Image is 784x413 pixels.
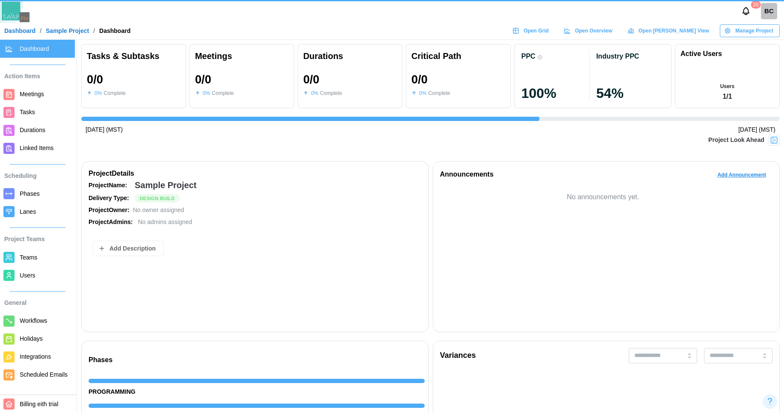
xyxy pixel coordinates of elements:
span: Dashboard [20,45,49,52]
a: Billing check [761,3,777,19]
div: 0 % [203,89,210,97]
span: Add Description [109,241,156,256]
div: Meetings [195,50,289,63]
div: Variances [440,350,476,362]
button: Add Announcement [711,168,772,181]
a: Open Grid [508,24,555,37]
div: Complete [104,89,125,97]
div: Project Name: [89,181,131,190]
span: Open [PERSON_NAME] View [639,25,709,37]
span: Design Build [140,195,175,202]
div: Project Details [89,168,421,179]
a: Open [PERSON_NAME] View [623,24,716,37]
div: No owner assigned [133,206,184,215]
div: Complete [428,89,450,97]
div: Dashboard [99,28,130,34]
div: Durations [303,50,397,63]
div: / [93,28,95,34]
span: Workflows [20,317,47,324]
div: [DATE] (MST) [86,125,123,135]
div: 0 / 0 [195,73,211,86]
div: 0 / 0 [411,73,428,86]
span: Open Grid [524,25,549,37]
div: / [40,28,41,34]
div: Sample Project [135,179,197,192]
div: 0 % [95,89,102,97]
div: 0 / 0 [87,73,103,86]
span: Lanes [20,208,36,215]
div: 0 % [311,89,318,97]
span: Open Overview [575,25,612,37]
span: Holidays [20,335,43,342]
a: Open Overview [559,24,619,37]
div: 0 / 0 [303,73,320,86]
span: Linked Items [20,145,53,151]
a: Sample Project [46,28,89,34]
span: Integrations [20,353,51,360]
div: Complete [320,89,342,97]
button: Add Description [93,241,164,256]
span: Users [20,272,36,279]
span: Teams [20,254,37,261]
div: Project Look Ahead [708,136,764,145]
span: Manage Project [735,25,773,37]
div: 100 % [521,86,589,100]
img: Project Look Ahead Button [770,136,778,145]
span: Meetings [20,91,44,97]
span: Phases [20,190,40,197]
button: Manage Project [720,24,780,37]
h1: Active Users [680,50,722,59]
div: PROGRAMMING [89,387,425,397]
div: BC [761,3,777,19]
div: [DATE] (MST) [738,125,775,135]
div: Announcements [440,169,494,180]
strong: Project Owner: [89,206,130,213]
span: Durations [20,127,45,133]
div: No admins assigned [138,218,192,227]
div: Critical Path [411,50,505,63]
div: PPC [521,52,535,60]
div: Industry PPC [596,52,639,60]
div: Tasks & Subtasks [87,50,180,63]
span: Billing eith trial [20,401,58,407]
div: No announcements yet. [440,192,766,203]
div: 54 % [596,86,664,100]
strong: Project Admins: [89,218,133,225]
div: Phases [89,355,425,366]
div: 20 [751,1,760,9]
div: 0 % [419,89,426,97]
span: Tasks [20,109,35,115]
div: Complete [212,89,234,97]
button: Notifications [739,4,753,18]
a: Dashboard [4,28,36,34]
div: Delivery Type: [89,194,131,203]
span: Scheduled Emails [20,371,68,378]
span: Add Announcement [717,169,766,181]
